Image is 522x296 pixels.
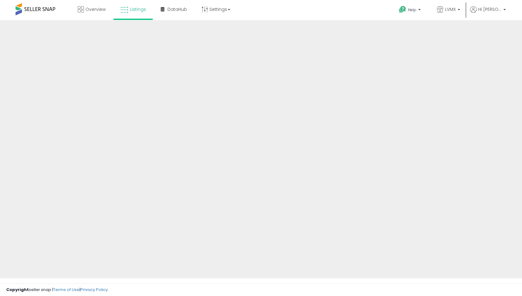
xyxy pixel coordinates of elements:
a: Help [394,1,427,20]
span: Listings [130,6,146,12]
span: Help [408,7,416,12]
span: Hi [PERSON_NAME] [478,6,501,12]
span: DataHub [167,6,187,12]
span: LVMX [445,6,456,12]
span: Overview [85,6,106,12]
a: Hi [PERSON_NAME] [470,6,506,20]
i: Get Help [399,6,406,13]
